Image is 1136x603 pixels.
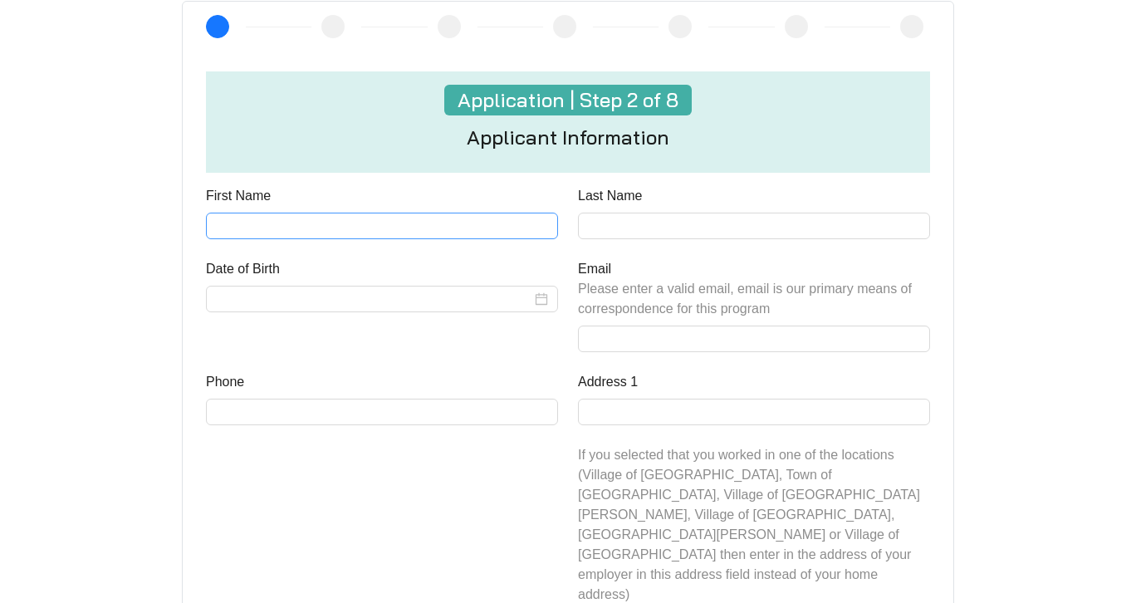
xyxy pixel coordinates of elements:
span: 5 [561,21,568,34]
input: First Name [206,213,558,239]
label: Phone [206,372,244,392]
input: Date of Birth [216,289,531,309]
span: 6 [677,21,683,34]
h4: Application | Step 2 of 8 [444,85,692,115]
span: 4 [446,21,453,34]
label: Last Name [578,186,642,206]
label: Address 1 [578,372,638,392]
input: Last Name [578,213,930,239]
input: Address 1 [578,399,930,425]
h4: Applicant Information [467,125,669,150]
span: Please enter a valid email, email is our primary means of correspondence for this program [578,282,912,316]
input: Phone [206,399,558,425]
span: 2 [214,21,221,34]
label: First Name [206,186,271,206]
label: Date of Birth [206,259,280,279]
span: 3 [330,21,336,34]
span: 8 [908,21,915,34]
span: 7 [793,21,800,34]
span: Email [578,259,930,319]
span: If you selected that you worked in one of the locations (Village of [GEOGRAPHIC_DATA], Town of [G... [578,448,920,601]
